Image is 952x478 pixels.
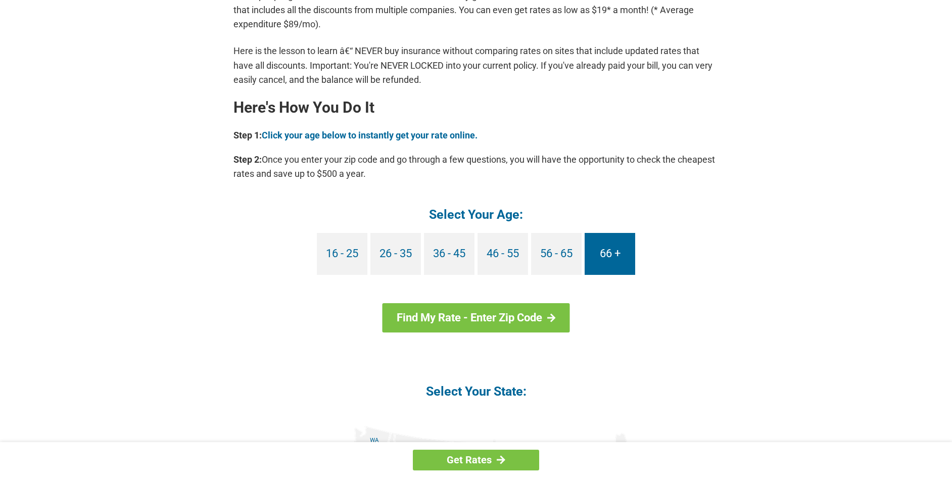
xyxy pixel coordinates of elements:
p: Here is the lesson to learn â€“ NEVER buy insurance without comparing rates on sites that include... [233,44,719,86]
a: 56 - 65 [531,233,582,275]
p: Once you enter your zip code and go through a few questions, you will have the opportunity to che... [233,153,719,181]
a: Get Rates [413,450,539,470]
a: 66 + [585,233,635,275]
a: Find My Rate - Enter Zip Code [383,303,570,332]
h2: Here's How You Do It [233,100,719,116]
a: Click your age below to instantly get your rate online. [262,130,478,140]
a: 26 - 35 [370,233,421,275]
b: Step 1: [233,130,262,140]
h4: Select Your State: [233,383,719,400]
a: 36 - 45 [424,233,474,275]
a: 16 - 25 [317,233,367,275]
a: 46 - 55 [478,233,528,275]
b: Step 2: [233,154,262,165]
h4: Select Your Age: [233,206,719,223]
